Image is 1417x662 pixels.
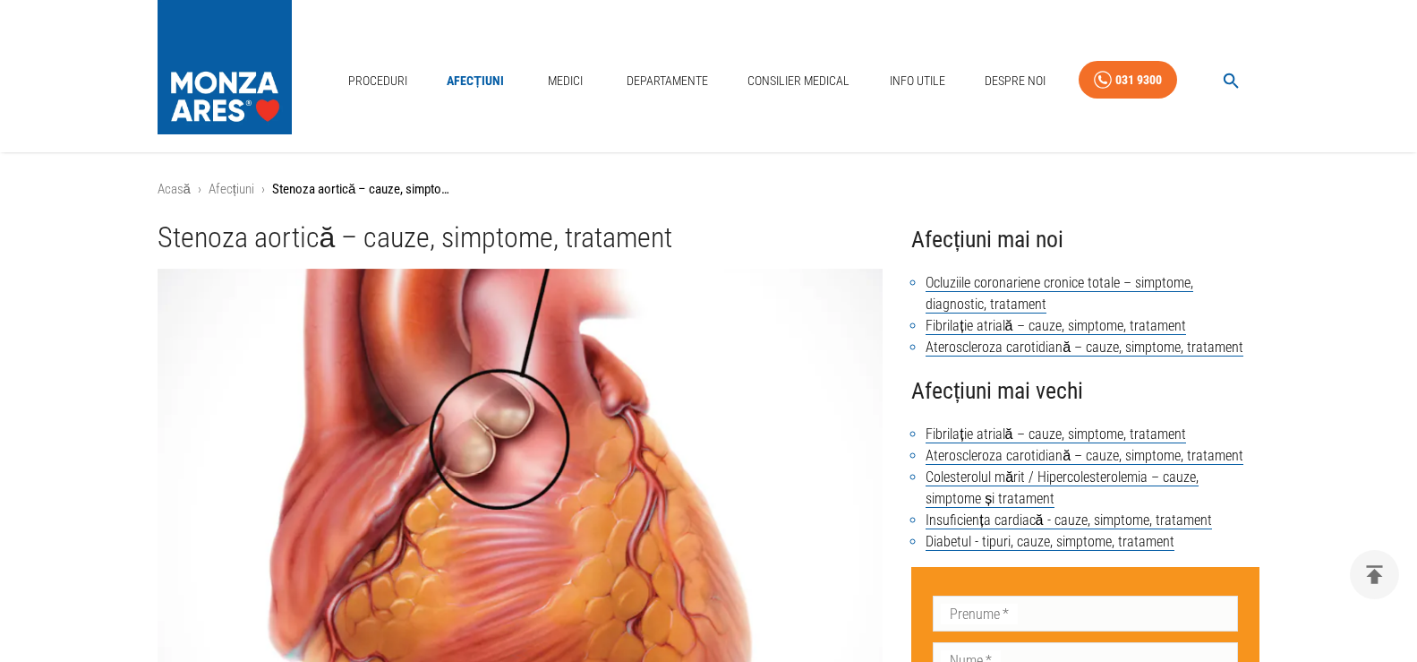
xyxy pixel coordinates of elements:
a: Ateroscleroza carotidiană – cauze, simptome, tratament [926,339,1243,357]
a: Ateroscleroza carotidiană – cauze, simptome, tratament [926,447,1243,465]
a: Insuficiența cardiacă - cauze, simptome, tratament [926,512,1211,529]
a: Afecțiuni [440,63,511,99]
li: › [198,179,201,200]
nav: breadcrumb [158,179,1260,200]
a: Colesterolul mărit / Hipercolesterolemia – cauze, simptome și tratament [926,469,1199,508]
a: 031 9300 [1079,61,1177,99]
li: › [261,179,265,200]
a: Fibrilație atrială – cauze, simptome, tratament [926,426,1185,443]
a: Proceduri [341,63,414,99]
button: delete [1350,550,1399,599]
h4: Afecțiuni mai noi [911,221,1259,258]
a: Fibrilație atrială – cauze, simptome, tratament [926,317,1185,335]
a: Departamente [619,63,715,99]
a: Acasă [158,181,191,197]
a: Ocluziile coronariene cronice totale – simptome, diagnostic, tratament [926,274,1193,314]
a: Medici [536,63,593,99]
a: Afecțiuni [209,181,254,197]
a: Diabetul - tipuri, cauze, simptome, tratament [926,533,1174,551]
a: Consilier Medical [740,63,857,99]
a: Info Utile [883,63,952,99]
h4: Afecțiuni mai vechi [911,373,1259,409]
div: 031 9300 [1115,69,1162,91]
p: Stenoza aortică – cauze, simptome, tratament [272,179,451,200]
h1: Stenoza aortică – cauze, simptome, tratament [158,221,883,254]
a: Despre Noi [977,63,1053,99]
